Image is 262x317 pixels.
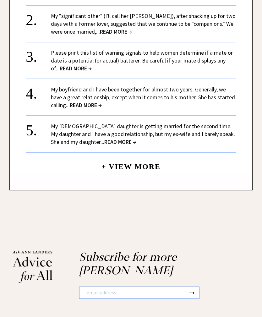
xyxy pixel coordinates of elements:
[51,12,236,35] a: My "significant other" (I'll call her [PERSON_NAME]), after shacking up for two days with a forme...
[26,12,51,24] div: 2.
[13,250,53,283] img: Ann%20Landers%20footer%20logo_small.png
[26,49,51,60] div: 3.
[101,157,161,171] a: + View More
[70,101,102,109] span: READ MORE →
[79,287,187,298] input: email address
[60,65,92,72] span: READ MORE →
[51,49,233,72] a: Please print this list of warning signals to help women determine if a mate or date is a potentia...
[26,122,51,134] div: 5.
[104,138,136,145] span: READ MORE →
[51,123,235,145] a: My [DEMOGRAPHIC_DATA] daughter is getting married for the second time. My daughter and I have a g...
[51,86,235,109] a: My boyfriend and I have been together for almost two years. Generally, we have a great relationsh...
[187,287,196,298] button: →
[100,28,132,35] span: READ MORE →
[26,85,51,97] div: 4.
